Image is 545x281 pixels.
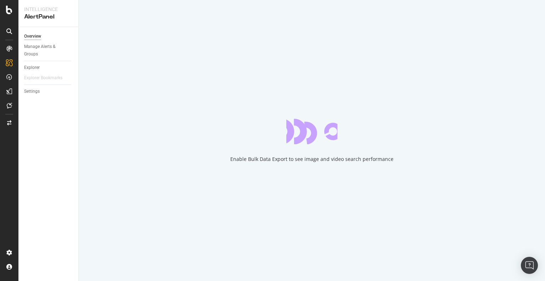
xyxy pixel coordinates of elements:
div: Settings [24,88,40,95]
a: Manage Alerts & Groups [24,43,73,58]
a: Settings [24,88,73,95]
div: Intelligence [24,6,73,13]
div: animation [286,119,337,144]
div: Enable Bulk Data Export to see image and video search performance [230,156,393,163]
div: Explorer Bookmarks [24,74,62,82]
a: Overview [24,33,73,40]
div: Explorer [24,64,40,71]
a: Explorer [24,64,73,71]
div: Manage Alerts & Groups [24,43,67,58]
a: Explorer Bookmarks [24,74,70,82]
div: AlertPanel [24,13,73,21]
div: Overview [24,33,41,40]
div: Open Intercom Messenger [521,257,538,274]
